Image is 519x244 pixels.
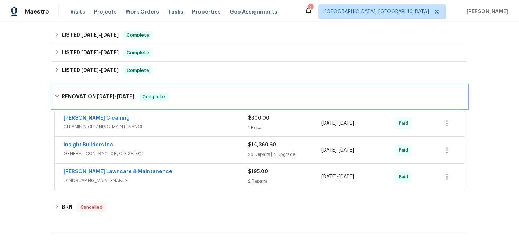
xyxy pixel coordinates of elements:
[117,94,134,99] span: [DATE]
[464,8,508,15] span: [PERSON_NAME]
[321,174,337,179] span: [DATE]
[126,8,159,15] span: Work Orders
[399,120,411,127] span: Paid
[101,32,119,37] span: [DATE]
[62,48,119,57] h6: LISTED
[101,68,119,73] span: [DATE]
[94,8,117,15] span: Projects
[101,50,119,55] span: [DATE]
[97,94,134,99] span: -
[64,177,248,184] span: LANDSCAPING_MAINTENANCE
[62,92,134,101] h6: RENOVATION
[124,32,152,39] span: Complete
[248,124,322,131] div: 1 Repair
[399,146,411,154] span: Paid
[62,66,119,75] h6: LISTED
[64,123,248,131] span: CLEANING, CLEANING_MAINTENANCE
[52,26,467,44] div: LISTED [DATE]-[DATE]Complete
[81,50,119,55] span: -
[339,174,354,179] span: [DATE]
[62,31,119,40] h6: LISTED
[321,121,337,126] span: [DATE]
[81,50,99,55] span: [DATE]
[81,32,119,37] span: -
[124,67,152,74] span: Complete
[248,169,268,174] span: $195.00
[230,8,277,15] span: Geo Assignments
[81,68,99,73] span: [DATE]
[168,9,183,14] span: Tasks
[64,150,248,157] span: GENERAL_CONTRACTOR, OD_SELECT
[321,120,354,127] span: -
[52,85,467,109] div: RENOVATION [DATE]-[DATE]Complete
[124,49,152,57] span: Complete
[52,62,467,79] div: LISTED [DATE]-[DATE]Complete
[321,146,354,154] span: -
[248,142,276,148] span: $14,360.60
[81,68,119,73] span: -
[64,169,172,174] a: [PERSON_NAME] Lawncare & Maintanence
[248,151,322,158] div: 28 Repairs | 4 Upgrade
[248,116,270,121] span: $300.00
[140,93,168,101] span: Complete
[325,8,429,15] span: [GEOGRAPHIC_DATA], [GEOGRAPHIC_DATA]
[192,8,221,15] span: Properties
[62,203,72,212] h6: BRN
[399,173,411,181] span: Paid
[339,148,354,153] span: [DATE]
[78,204,105,211] span: Cancelled
[321,148,337,153] span: [DATE]
[70,8,85,15] span: Visits
[64,142,113,148] a: Insight Builders Inc
[339,121,354,126] span: [DATE]
[248,178,322,185] div: 2 Repairs
[25,8,49,15] span: Maestro
[81,32,99,37] span: [DATE]
[97,94,115,99] span: [DATE]
[52,199,467,216] div: BRN Cancelled
[308,4,313,12] div: 2
[321,173,354,181] span: -
[64,116,130,121] a: [PERSON_NAME] Cleaning
[52,44,467,62] div: LISTED [DATE]-[DATE]Complete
